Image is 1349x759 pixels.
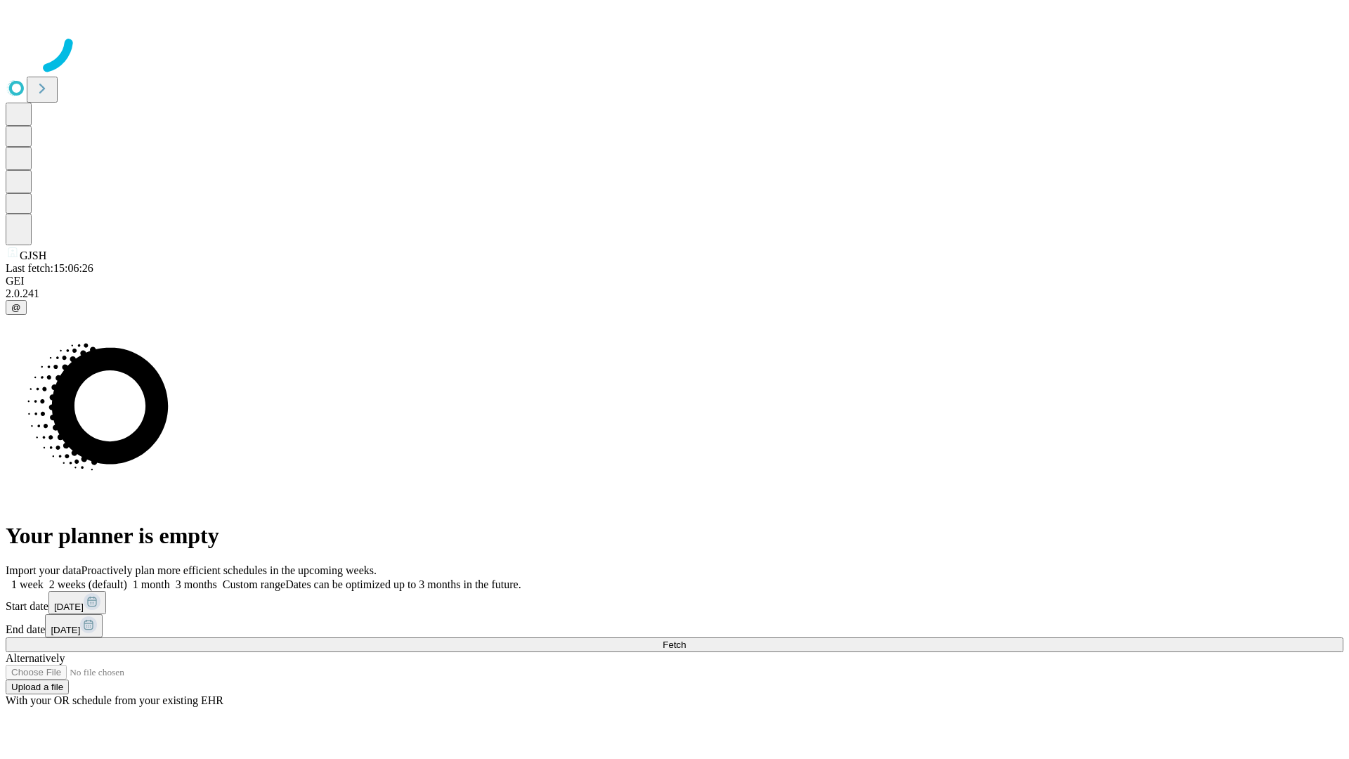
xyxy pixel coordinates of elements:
[11,578,44,590] span: 1 week
[6,287,1343,300] div: 2.0.241
[54,602,84,612] span: [DATE]
[6,591,1343,614] div: Start date
[6,564,82,576] span: Import your data
[133,578,170,590] span: 1 month
[6,523,1343,549] h1: Your planner is empty
[6,614,1343,637] div: End date
[48,591,106,614] button: [DATE]
[6,262,93,274] span: Last fetch: 15:06:26
[223,578,285,590] span: Custom range
[45,614,103,637] button: [DATE]
[51,625,80,635] span: [DATE]
[11,302,21,313] span: @
[6,652,65,664] span: Alternatively
[6,680,69,694] button: Upload a file
[6,694,223,706] span: With your OR schedule from your existing EHR
[6,275,1343,287] div: GEI
[20,249,46,261] span: GJSH
[285,578,521,590] span: Dates can be optimized up to 3 months in the future.
[663,640,686,650] span: Fetch
[176,578,217,590] span: 3 months
[6,300,27,315] button: @
[82,564,377,576] span: Proactively plan more efficient schedules in the upcoming weeks.
[6,637,1343,652] button: Fetch
[49,578,127,590] span: 2 weeks (default)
